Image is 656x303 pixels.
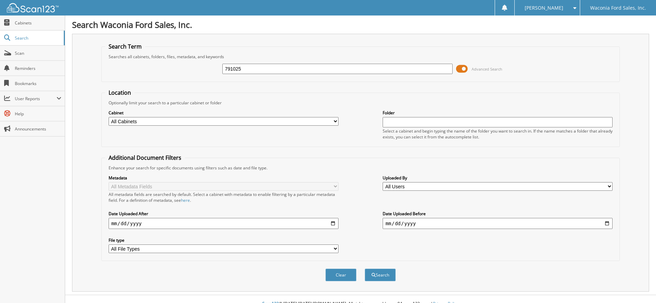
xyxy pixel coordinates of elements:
span: Announcements [15,126,61,132]
legend: Additional Document Filters [105,154,185,161]
div: All metadata fields are searched by default. Select a cabinet with metadata to enable filtering b... [109,191,339,203]
img: scan123-logo-white.svg [7,3,59,12]
label: File type [109,237,339,243]
button: Search [365,269,396,281]
label: Metadata [109,175,339,181]
span: Advanced Search [472,66,502,72]
input: end [383,218,613,229]
button: Clear [325,269,356,281]
span: [PERSON_NAME] [525,6,563,10]
a: here [181,197,190,203]
input: start [109,218,339,229]
iframe: Chat Widget [622,270,656,303]
label: Date Uploaded Before [383,211,613,217]
legend: Location [105,89,134,96]
span: Scan [15,50,61,56]
label: Folder [383,110,613,116]
span: Reminders [15,65,61,71]
h1: Search Waconia Ford Sales, Inc. [72,19,649,30]
span: Cabinets [15,20,61,26]
span: Bookmarks [15,81,61,86]
span: Waconia Ford Sales, Inc. [590,6,646,10]
label: Cabinet [109,110,339,116]
div: Select a cabinet and begin typing the name of the folder you want to search in. If the name match... [383,128,613,140]
div: Optionally limit your search to a particular cabinet or folder [105,100,616,106]
span: Help [15,111,61,117]
span: User Reports [15,96,57,102]
label: Uploaded By [383,175,613,181]
legend: Search Term [105,43,145,50]
div: Enhance your search for specific documents using filters such as date and file type. [105,165,616,171]
label: Date Uploaded After [109,211,339,217]
div: Searches all cabinets, folders, files, metadata, and keywords [105,54,616,60]
span: Search [15,35,60,41]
